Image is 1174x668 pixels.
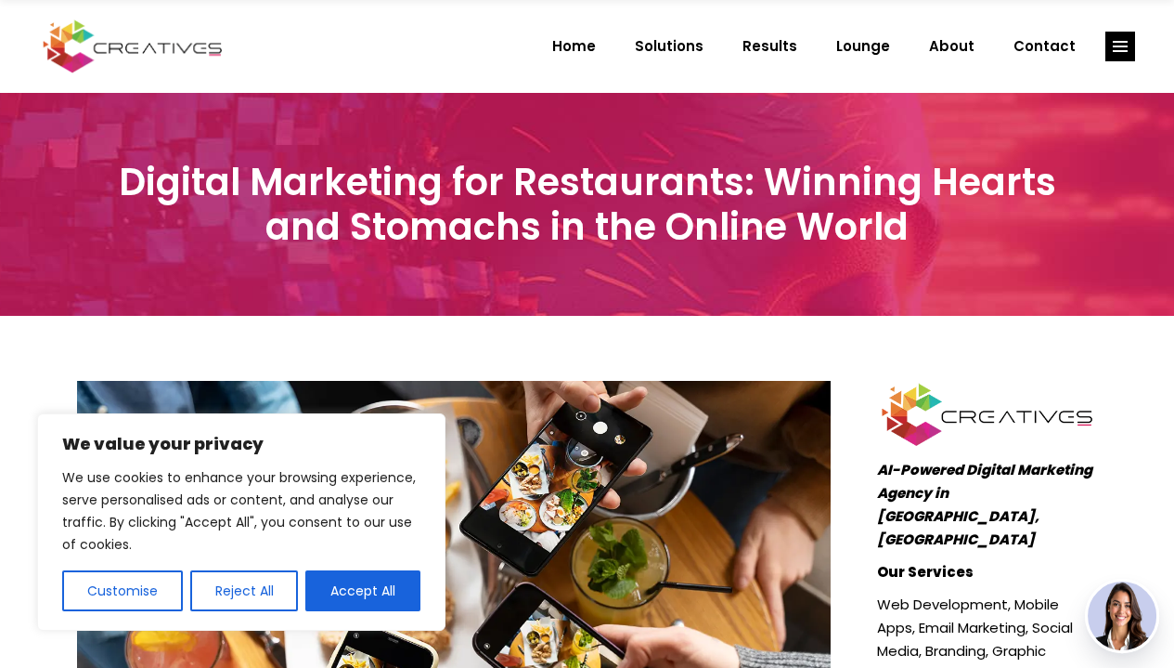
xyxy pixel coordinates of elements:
button: Reject All [190,570,299,611]
span: Solutions [635,22,703,71]
img: Creatives [39,18,226,75]
span: Contact [1013,22,1076,71]
button: Customise [62,570,183,611]
span: Lounge [836,22,890,71]
span: Results [742,22,797,71]
a: link [1105,32,1135,61]
span: About [929,22,974,71]
p: We value your privacy [62,433,420,455]
em: AI-Powered Digital Marketing Agency in [GEOGRAPHIC_DATA], [GEOGRAPHIC_DATA] [877,460,1092,549]
a: Results [723,22,817,71]
strong: Our Services [877,562,974,582]
button: Accept All [305,570,420,611]
a: About [910,22,994,71]
img: Creatives | Digital Marketing for Restaurants: Winning Hearts and Stomachs in the Online World [877,381,1098,449]
a: Home [533,22,615,71]
a: Contact [994,22,1095,71]
span: Home [552,22,596,71]
p: We use cookies to enhance your browsing experience, serve personalised ads or content, and analys... [62,466,420,556]
img: agent [1088,582,1156,650]
a: Solutions [615,22,723,71]
div: We value your privacy [37,413,445,631]
h3: Digital Marketing for Restaurants: Winning Hearts and Stomachs in the Online World [77,160,1098,249]
a: Lounge [817,22,910,71]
